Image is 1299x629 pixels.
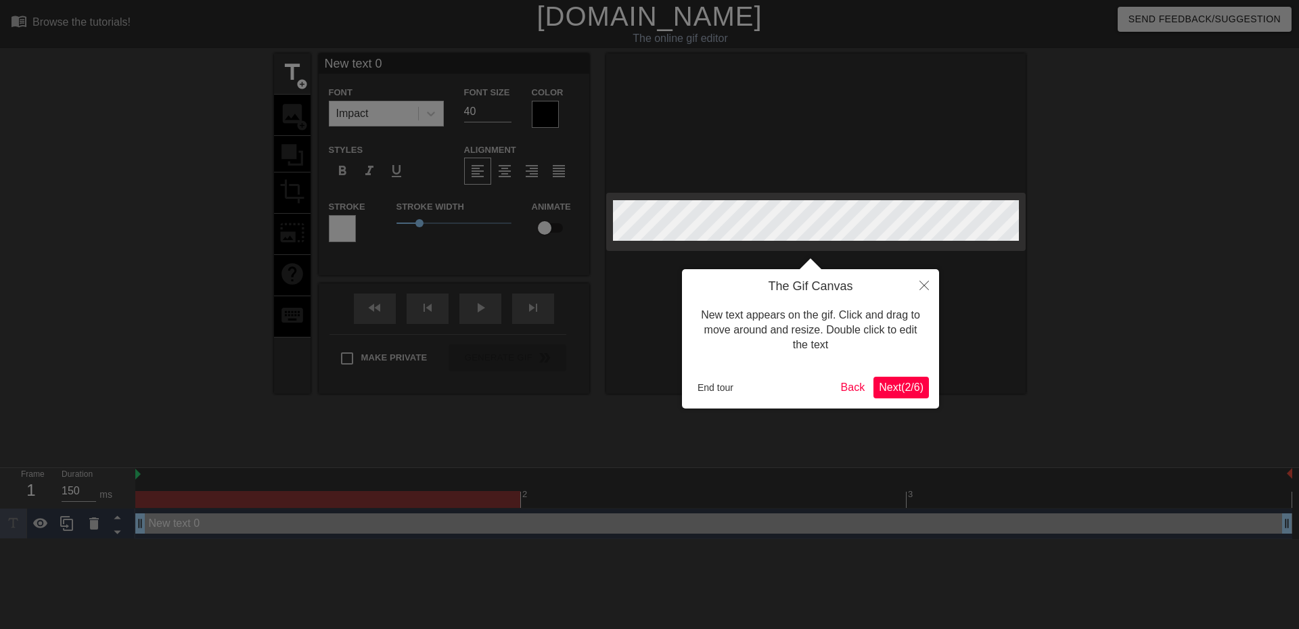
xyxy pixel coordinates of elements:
[909,269,939,300] button: Close
[836,377,871,398] button: Back
[873,377,929,398] button: Next
[692,279,929,294] h4: The Gif Canvas
[692,377,739,398] button: End tour
[879,381,924,393] span: Next ( 2 / 6 )
[692,294,929,367] div: New text appears on the gif. Click and drag to move around and resize. Double click to edit the text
